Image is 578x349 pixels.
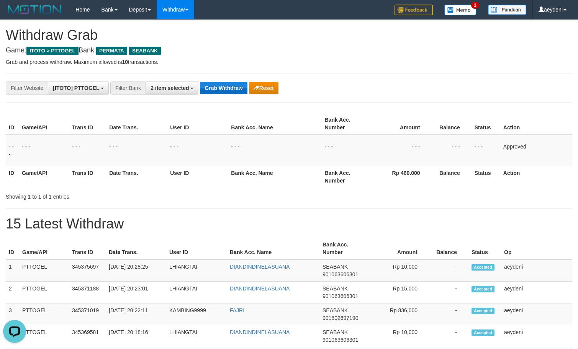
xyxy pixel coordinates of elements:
th: User ID [167,113,228,135]
span: 1 [471,2,479,9]
th: Action [500,166,572,188]
th: Amount [370,238,429,259]
td: LHIANGTAI [166,325,227,347]
td: PTTOGEL [19,282,69,303]
img: Button%20Memo.svg [444,5,476,15]
th: Status [472,113,500,135]
td: aeydeni [501,259,572,282]
td: 345371188 [69,282,106,303]
button: Reset [249,82,278,94]
td: 345369581 [69,325,106,347]
div: Showing 1 to 1 of 1 entries [6,190,235,201]
th: Bank Acc. Name [227,238,319,259]
span: Copy 901802697190 to clipboard [323,315,358,321]
img: MOTION_logo.png [6,4,64,15]
img: Feedback.jpg [395,5,433,15]
span: PERMATA [96,47,127,55]
h1: 15 Latest Withdraw [6,216,572,232]
span: [ITOTO] PTTOGEL [53,85,99,91]
th: Status [468,238,501,259]
td: [DATE] 20:23:01 [106,282,166,303]
th: Bank Acc. Number [322,113,372,135]
td: - [429,303,468,325]
a: DIANDINDINELASUANA [230,285,290,292]
td: - - - [106,135,167,166]
img: panduan.png [488,5,526,15]
span: Accepted [472,308,494,314]
td: - [429,282,468,303]
th: Trans ID [69,238,106,259]
td: - - - [19,135,69,166]
th: User ID [166,238,227,259]
button: Grab Withdraw [200,82,247,94]
button: Open LiveChat chat widget [3,3,26,26]
span: Copy 901063606301 to clipboard [323,337,358,343]
td: 345375697 [69,259,106,282]
td: - - - [432,135,472,166]
th: ID [6,166,19,188]
td: LHIANGTAI [166,282,227,303]
td: - - - [69,135,106,166]
strong: 10 [122,59,128,65]
td: - - - [472,135,500,166]
span: SEABANK [323,285,348,292]
th: Game/API [19,113,69,135]
td: [DATE] 20:22:11 [106,303,166,325]
td: - [429,259,468,282]
td: [DATE] 20:28:25 [106,259,166,282]
span: Accepted [472,329,494,336]
th: Game/API [19,238,69,259]
td: aeydeni [501,303,572,325]
div: Filter Website [6,82,48,95]
td: Rp 836,000 [370,303,429,325]
td: aeydeni [501,282,572,303]
button: 2 item selected [146,82,198,95]
td: LHIANGTAI [166,259,227,282]
th: Balance [432,113,472,135]
td: - - - [6,135,19,166]
th: Date Trans. [106,113,167,135]
th: Bank Acc. Number [322,166,372,188]
td: PTTOGEL [19,259,69,282]
span: SEABANK [323,329,348,335]
td: Rp 10,000 [370,259,429,282]
td: [DATE] 20:18:16 [106,325,166,347]
th: Rp 460.000 [372,166,432,188]
td: PTTOGEL [19,303,69,325]
th: Bank Acc. Name [228,113,321,135]
td: 2 [6,282,19,303]
span: ITOTO > PTTOGEL [26,47,79,55]
span: Accepted [472,264,494,271]
th: Trans ID [69,166,106,188]
div: Filter Bank [110,82,146,95]
th: ID [6,238,19,259]
td: 1 [6,259,19,282]
td: - - - [372,135,432,166]
th: Date Trans. [106,238,166,259]
th: Status [472,166,500,188]
span: Copy 901063606301 to clipboard [323,271,358,277]
td: Approved [500,135,572,166]
td: KAMBING9999 [166,303,227,325]
a: DIANDINDINELASUANA [230,264,290,270]
p: Grab and process withdraw. Maximum allowed is transactions. [6,58,572,66]
th: Amount [372,113,432,135]
th: Bank Acc. Name [228,166,321,188]
th: Game/API [19,166,69,188]
td: aeydeni [501,325,572,347]
td: - - - [322,135,372,166]
td: Rp 10,000 [370,325,429,347]
h4: Game: Bank: [6,47,572,54]
th: ID [6,113,19,135]
span: Accepted [472,286,494,292]
a: FAJRI [230,307,244,313]
span: Copy 901063606301 to clipboard [323,293,358,299]
th: Bank Acc. Number [319,238,370,259]
td: - [429,325,468,347]
td: - - - [167,135,228,166]
h1: Withdraw Grab [6,28,572,43]
th: Balance [429,238,468,259]
th: Action [500,113,572,135]
td: 3 [6,303,19,325]
a: DIANDINDINELASUANA [230,329,290,335]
